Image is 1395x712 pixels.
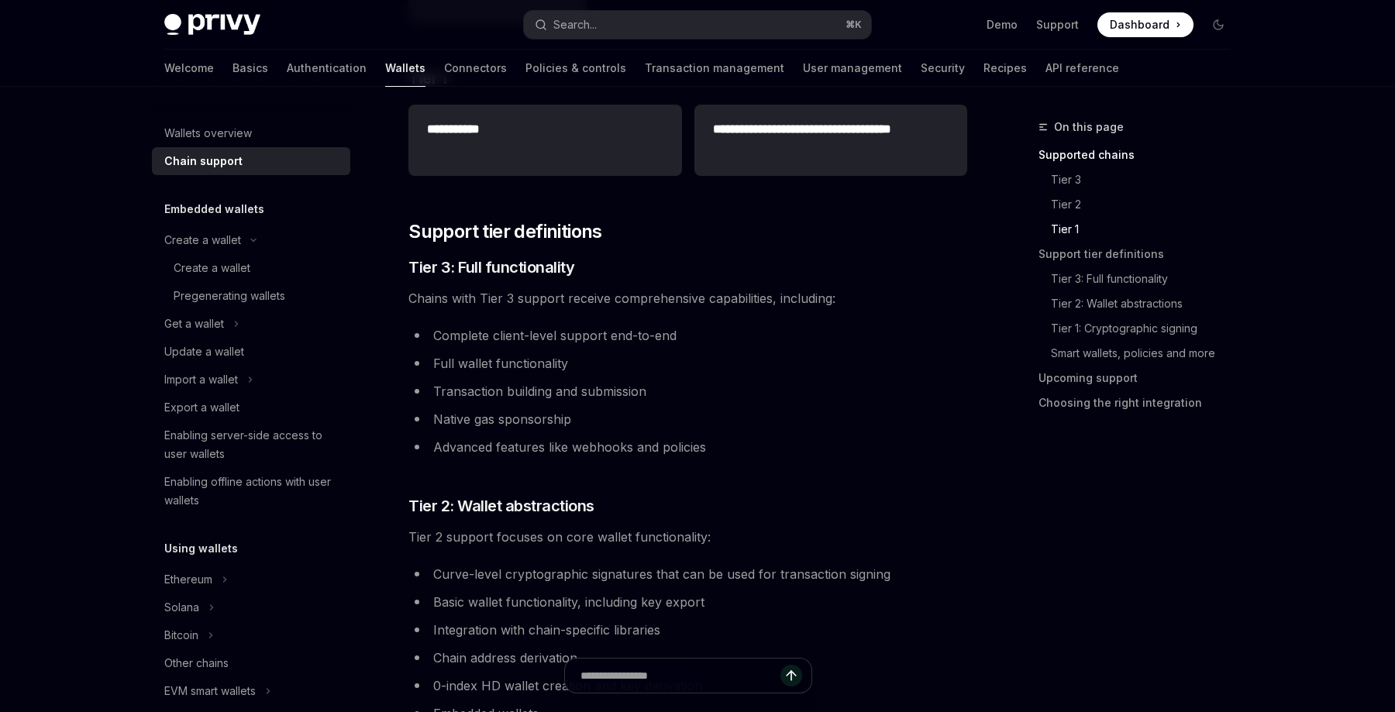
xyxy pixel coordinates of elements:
[164,152,243,170] div: Chain support
[408,619,967,641] li: Integration with chain-specific libraries
[408,647,967,669] li: Chain address derivation
[1054,118,1124,136] span: On this page
[1110,17,1169,33] span: Dashboard
[174,259,250,277] div: Create a wallet
[152,593,350,621] button: Solana
[164,570,212,589] div: Ethereum
[164,398,239,417] div: Export a wallet
[780,665,802,686] button: Send message
[1036,17,1079,33] a: Support
[164,682,256,700] div: EVM smart wallets
[1038,316,1243,341] a: Tier 1: Cryptographic signing
[164,539,238,558] h5: Using wallets
[152,468,350,514] a: Enabling offline actions with user wallets
[1045,50,1119,87] a: API reference
[152,366,350,394] button: Import a wallet
[152,338,350,366] a: Update a wallet
[1206,12,1231,37] button: Toggle dark mode
[1038,366,1243,390] a: Upcoming support
[152,394,350,421] a: Export a wallet
[1038,242,1243,267] a: Support tier definitions
[1038,167,1243,192] a: Tier 3
[164,14,260,36] img: dark logo
[152,147,350,175] a: Chain support
[152,310,350,338] button: Get a wallet
[164,200,264,218] h5: Embedded wallets
[152,254,350,282] a: Create a wallet
[152,621,350,649] button: Bitcoin
[164,124,252,143] div: Wallets overview
[164,598,199,617] div: Solana
[921,50,965,87] a: Security
[164,426,341,463] div: Enabling server-side access to user wallets
[1038,267,1243,291] a: Tier 3: Full functionality
[164,654,229,672] div: Other chains
[1038,143,1243,167] a: Supported chains
[152,226,350,254] button: Create a wallet
[164,231,241,249] div: Create a wallet
[408,563,967,585] li: Curve-level cryptographic signatures that can be used for transaction signing
[1038,390,1243,415] a: Choosing the right integration
[152,119,350,147] a: Wallets overview
[983,50,1027,87] a: Recipes
[408,436,967,458] li: Advanced features like webhooks and policies
[524,11,871,39] button: Search...⌘K
[287,50,367,87] a: Authentication
[408,408,967,430] li: Native gas sponsorship
[645,50,784,87] a: Transaction management
[525,50,626,87] a: Policies & controls
[408,495,594,517] span: Tier 2: Wallet abstractions
[580,659,780,693] input: Ask a question...
[152,566,350,593] button: Ethereum
[164,342,244,361] div: Update a wallet
[1038,192,1243,217] a: Tier 2
[408,380,967,402] li: Transaction building and submission
[444,50,507,87] a: Connectors
[1038,341,1243,366] a: Smart wallets, policies and more
[152,421,350,468] a: Enabling server-side access to user wallets
[385,50,425,87] a: Wallets
[152,282,350,310] a: Pregenerating wallets
[1038,291,1243,316] a: Tier 2: Wallet abstractions
[164,473,341,510] div: Enabling offline actions with user wallets
[152,677,350,705] button: EVM smart wallets
[1097,12,1193,37] a: Dashboard
[164,626,198,645] div: Bitcoin
[408,325,967,346] li: Complete client-level support end-to-end
[803,50,902,87] a: User management
[987,17,1018,33] a: Demo
[1038,217,1243,242] a: Tier 1
[164,315,224,333] div: Get a wallet
[846,19,862,31] span: ⌘ K
[174,287,285,305] div: Pregenerating wallets
[408,219,602,244] span: Support tier definitions
[408,353,967,374] li: Full wallet functionality
[408,287,967,309] span: Chains with Tier 3 support receive comprehensive capabilities, including:
[408,256,574,278] span: Tier 3: Full functionality
[164,370,238,389] div: Import a wallet
[152,649,350,677] a: Other chains
[164,50,214,87] a: Welcome
[408,591,967,613] li: Basic wallet functionality, including key export
[408,526,967,548] span: Tier 2 support focuses on core wallet functionality:
[232,50,268,87] a: Basics
[553,15,597,34] div: Search...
